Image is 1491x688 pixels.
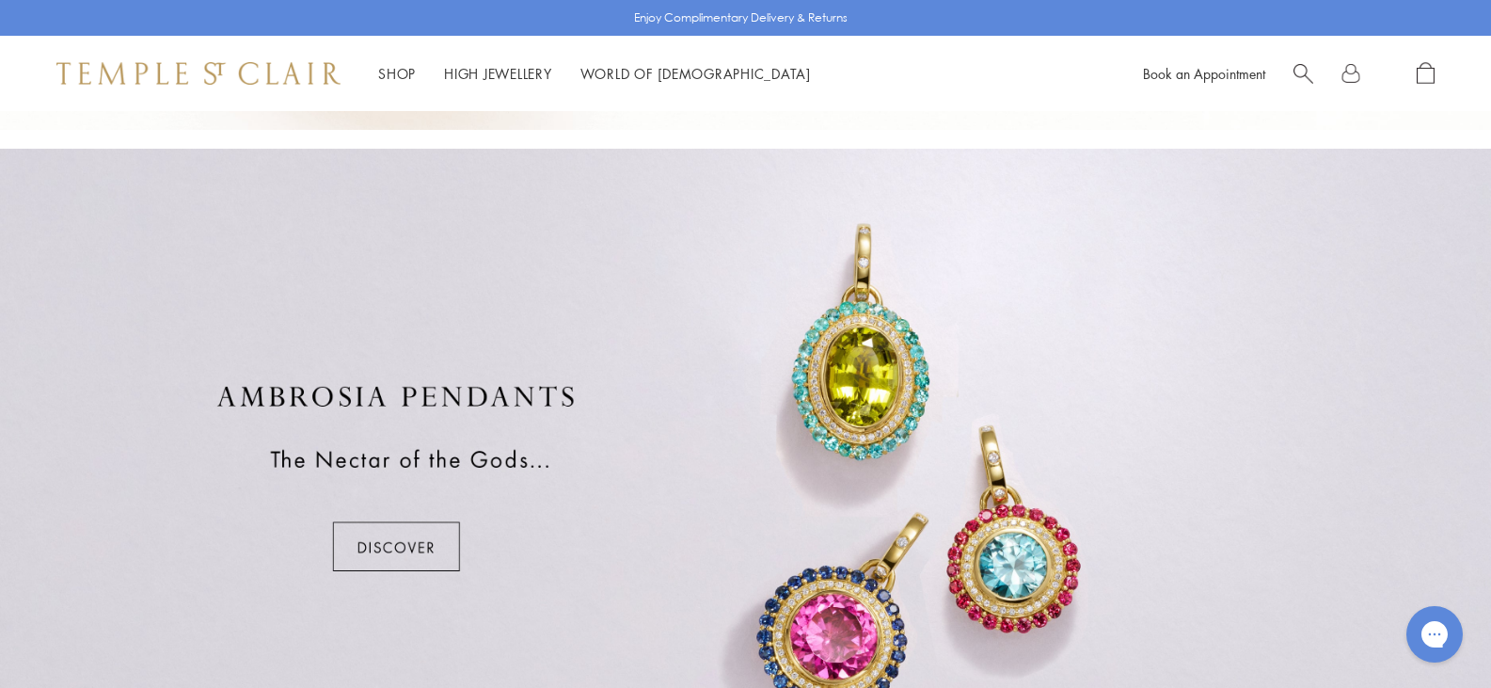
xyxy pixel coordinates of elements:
iframe: Gorgias live chat messenger [1397,600,1472,669]
a: Book an Appointment [1143,64,1265,83]
p: Enjoy Complimentary Delivery & Returns [634,8,848,27]
a: ShopShop [378,64,416,83]
a: Open Shopping Bag [1417,62,1435,86]
img: Temple St. Clair [56,62,341,85]
a: High JewelleryHigh Jewellery [444,64,552,83]
a: World of [DEMOGRAPHIC_DATA]World of [DEMOGRAPHIC_DATA] [580,64,811,83]
a: Search [1293,62,1313,86]
nav: Main navigation [378,62,811,86]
